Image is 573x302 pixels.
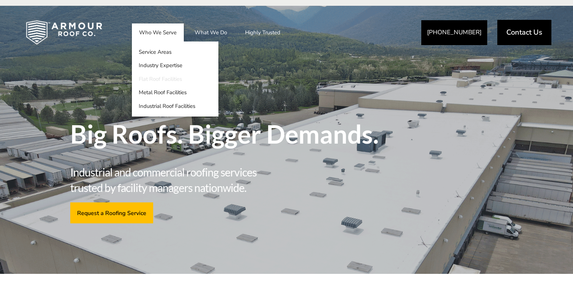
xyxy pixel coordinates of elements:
img: Industrial and Commercial Roofing Company | Armour Roof Co. [14,14,114,51]
a: Request a Roofing Service [70,202,153,223]
a: Metal Roof Facilities [132,86,218,100]
a: Contact Us [497,20,551,45]
a: Service Areas [132,45,218,59]
span: Big Roofs. Bigger Demands. [70,121,391,146]
a: Industry Expertise [132,59,218,73]
a: Industrial Roof Facilities [132,99,218,113]
span: Contact Us [506,29,542,36]
a: Who We Serve [132,23,184,41]
a: What We Do [187,23,234,41]
a: Flat Roof Facilities [132,72,218,86]
span: Industrial and commercial roofing services trusted by facility managers nationwide. [70,165,284,195]
span: Request a Roofing Service [77,209,146,216]
a: [PHONE_NUMBER] [421,20,487,45]
a: Highly Trusted [238,23,288,41]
